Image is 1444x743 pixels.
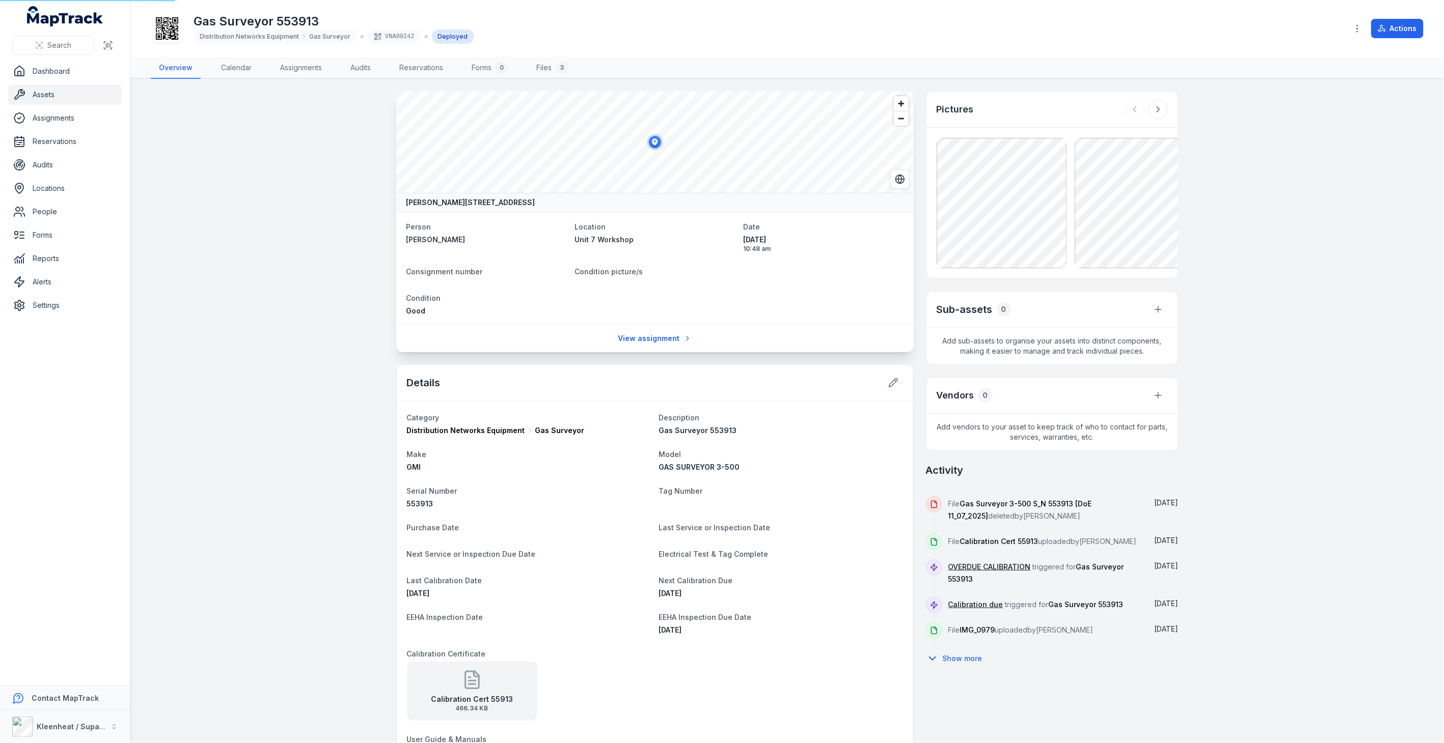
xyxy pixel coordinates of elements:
[406,197,535,208] strong: [PERSON_NAME][STREET_ADDRESS]
[890,169,910,189] button: Switch to Satellite View
[464,58,516,79] a: Forms0
[948,499,1092,520] span: Gas Surveyor 3-500 S_N 553913 [DoE 11_07_2025]
[659,613,752,621] span: EEHA Inspection Due Date
[948,599,1003,610] a: Calibration due
[997,302,1011,317] div: 0
[1155,561,1179,570] span: [DATE]
[1155,498,1179,507] time: 08/09/2025, 1:16:32 pm
[659,625,682,634] span: [DATE]
[8,295,122,316] a: Settings
[948,562,1031,572] a: OVERDUE CALIBRATION
[407,613,483,621] span: EEHA Inspection Date
[659,450,682,459] span: Model
[8,202,122,222] a: People
[431,704,513,712] span: 466.34 KB
[927,414,1178,450] span: Add vendors to your asset to keep track of who to contact for parts, services, warranties, etc.
[213,58,260,79] a: Calendar
[8,84,122,105] a: Assets
[8,248,122,269] a: Reports
[926,463,964,477] h2: Activity
[8,272,122,292] a: Alerts
[406,306,426,315] span: Good
[575,267,643,276] span: Condition picture/s
[575,222,606,231] span: Location
[432,30,474,44] div: Deployed
[743,245,904,253] span: 10:48 am
[659,550,769,558] span: Electrical Test & Tag Complete
[8,131,122,152] a: Reservations
[1155,536,1179,545] time: 08/09/2025, 1:16:31 pm
[948,537,1137,546] span: File uploaded by [PERSON_NAME]
[1155,599,1179,608] span: [DATE]
[8,108,122,128] a: Assignments
[407,376,441,390] h2: Details
[1371,19,1424,38] button: Actions
[575,235,634,244] span: Unit 7 Workshop
[659,413,700,422] span: Description
[194,13,474,30] h1: Gas Surveyor 553913
[659,589,682,597] time: 01/09/2026, 12:00:00 am
[948,625,1094,634] span: File uploaded by [PERSON_NAME]
[37,722,113,731] strong: Kleenheat / Supagas
[407,499,433,508] span: 553913
[948,600,1124,609] span: triggered for
[528,58,576,79] a: Files3
[1155,599,1179,608] time: 27/06/2025, 12:00:00 am
[407,589,430,597] time: 01/09/2025, 12:00:00 am
[937,102,974,117] h3: Pictures
[47,40,71,50] span: Search
[743,222,760,231] span: Date
[894,96,909,111] button: Zoom in
[32,694,99,702] strong: Contact MapTrack
[8,155,122,175] a: Audits
[407,413,440,422] span: Category
[407,425,525,436] span: Distribution Networks Equipment
[272,58,330,79] a: Assignments
[368,30,421,44] div: VNA00242
[948,562,1124,583] span: triggered for
[960,625,995,634] span: IMG_0979
[743,235,904,253] time: 19/05/2025, 10:48:53 am
[407,523,459,532] span: Purchase Date
[407,576,482,585] span: Last Calibration Date
[611,329,698,348] a: View assignment
[960,537,1039,546] span: Calibration Cert 55913
[1155,536,1179,545] span: [DATE]
[978,388,993,403] div: 0
[556,62,568,74] div: 3
[496,62,508,74] div: 0
[894,111,909,126] button: Zoom out
[1155,624,1179,633] span: [DATE]
[407,463,421,471] span: GMI
[391,58,451,79] a: Reservations
[407,589,430,597] span: [DATE]
[659,589,682,597] span: [DATE]
[406,267,483,276] span: Consignment number
[8,61,122,81] a: Dashboard
[27,6,103,26] a: MapTrack
[659,487,703,495] span: Tag Number
[342,58,379,79] a: Audits
[151,58,201,79] a: Overview
[937,388,974,403] h3: Vendors
[309,33,350,41] span: Gas Surveyor
[659,426,737,435] span: Gas Surveyor 553913
[575,235,735,245] a: Unit 7 Workshop
[12,36,94,55] button: Search
[407,550,536,558] span: Next Service or Inspection Due Date
[659,576,733,585] span: Next Calibration Due
[743,235,904,245] span: [DATE]
[396,91,914,193] canvas: Map
[926,648,989,669] button: Show more
[407,450,427,459] span: Make
[1155,561,1179,570] time: 11/07/2025, 12:00:00 am
[659,523,771,532] span: Last Service or Inspection Date
[406,294,441,302] span: Condition
[406,222,431,231] span: Person
[659,463,740,471] span: GAS SURVEYOR 3-500
[535,425,585,436] span: Gas Surveyor
[948,499,1092,520] span: File deleted by [PERSON_NAME]
[406,235,567,245] a: [PERSON_NAME]
[8,225,122,245] a: Forms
